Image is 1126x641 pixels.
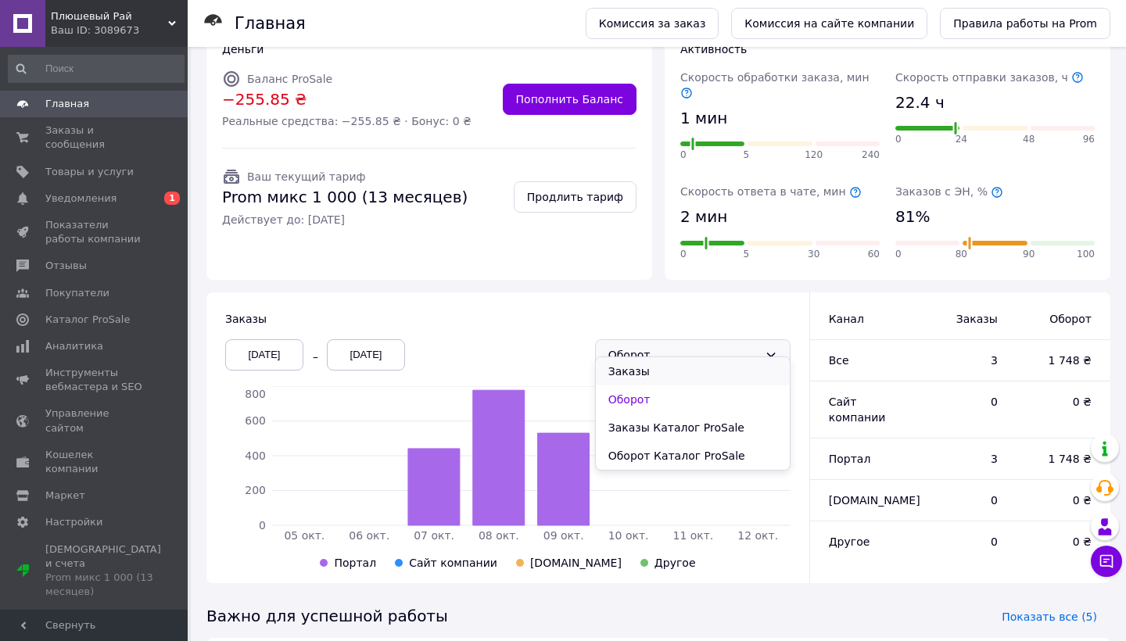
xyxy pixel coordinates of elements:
li: Заказы [596,357,790,385]
span: Заказы [929,311,998,327]
span: Все [829,354,849,367]
span: 96 [1083,133,1095,146]
span: 240 [862,149,880,162]
a: Комиссия за заказ [586,8,719,39]
span: 81% [895,206,930,228]
span: 80 [956,248,967,261]
li: Оборот Каталог ProSale [596,442,790,470]
span: Ваш текущий тариф [247,170,365,183]
span: 48 [1023,133,1035,146]
tspan: 06 окт. [349,529,389,542]
tspan: 800 [245,388,266,400]
span: 60 [868,248,880,261]
li: Оборот [596,385,790,414]
span: 0 [929,492,998,508]
span: Показатели работы компании [45,218,145,246]
span: 3 [929,353,998,368]
tspan: 08 окт. [479,529,519,542]
span: 0 [680,149,687,162]
span: Инструменты вебмастера и SEO [45,366,145,394]
span: Маркет [45,489,85,503]
span: Уведомления [45,192,117,206]
tspan: 10 окт. [608,529,649,542]
span: 1 мин [680,107,727,130]
tspan: 600 [245,414,266,427]
span: 24 [956,133,967,146]
li: Заказы Каталог ProSale [596,414,790,442]
span: 100 [1077,248,1095,261]
span: Сайт компании [409,557,497,569]
span: Портал [334,557,376,569]
tspan: 09 окт. [543,529,584,542]
span: 5 [744,248,750,261]
span: 0 [895,133,902,146]
span: Сайт компании [829,396,886,424]
button: Чат с покупателем [1091,546,1122,577]
span: −255.85 ₴ [222,88,472,111]
span: Заказов с ЭН, % [895,185,1003,198]
span: Деньги [222,43,264,56]
span: Канал [829,313,864,325]
span: Настройки [45,515,102,529]
span: 0 ₴ [1029,394,1092,410]
span: Кошелек компании [45,448,145,476]
span: Заказы [225,313,267,325]
span: Важно для успешной работы [206,605,448,628]
span: 2 мин [680,206,727,228]
span: 120 [805,149,823,162]
span: Баланс ProSale [247,73,332,85]
div: Оборот [608,346,758,363]
span: Скорость обработки заказа, мин [680,71,870,99]
input: Поиск [8,55,185,83]
div: [DATE] [327,339,405,371]
a: Комиссия на сайте компании [731,8,927,39]
span: Скорость отправки заказов, ч [895,71,1084,84]
span: 1 748 ₴ [1029,353,1092,368]
span: Другое [829,535,870,548]
a: Правила работы на Prom [940,8,1110,39]
span: Оборот [1029,311,1092,327]
div: Prom микс 1 000 (13 месяцев) [45,571,161,599]
span: 0 [929,394,998,410]
tspan: 12 окт. [737,529,778,542]
span: Prom микс 1 000 (13 месяцев) [222,186,468,209]
span: Покупатели [45,286,109,300]
span: Главная [45,97,89,111]
tspan: 05 окт. [284,529,325,542]
span: [DOMAIN_NAME] [530,557,622,569]
span: Плюшевый Рай [51,9,168,23]
span: 0 ₴ [1029,534,1092,550]
a: Пополнить Баланс [503,84,637,115]
div: [DATE] [225,339,303,371]
span: Управление сайтом [45,406,145,435]
span: 0 [895,248,902,261]
span: Скорость ответа в чате, мин [680,185,862,198]
span: Отзывы [45,259,87,273]
span: Портал [829,453,871,465]
span: 3 [929,451,998,467]
span: 22.4 ч [895,91,945,114]
div: Ваш ID: 3089673 [51,23,188,38]
tspan: 200 [245,484,266,496]
a: Продлить тариф [514,181,637,213]
span: 1 748 ₴ [1029,451,1092,467]
span: Реальные средства: −255.85 ₴ · Бонус: 0 ₴ [222,113,472,129]
tspan: 11 окт. [672,529,713,542]
span: Действует до: [DATE] [222,212,468,227]
span: Аналитика [45,339,103,353]
tspan: 400 [245,449,266,462]
span: [DEMOGRAPHIC_DATA] и счета [45,543,161,600]
span: Каталог ProSale [45,313,130,327]
span: Заказы и сообщения [45,124,145,152]
span: 0 ₴ [1029,492,1092,508]
h1: Главная [235,14,306,33]
span: Активность [680,43,747,56]
span: 0 [680,248,687,261]
span: Товары и услуги [45,165,134,179]
span: 1 [164,192,180,205]
span: Показать все (5) [1002,609,1097,625]
tspan: 07 окт. [414,529,454,542]
span: 90 [1023,248,1035,261]
span: [DOMAIN_NAME] [829,494,920,507]
span: 30 [808,248,819,261]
